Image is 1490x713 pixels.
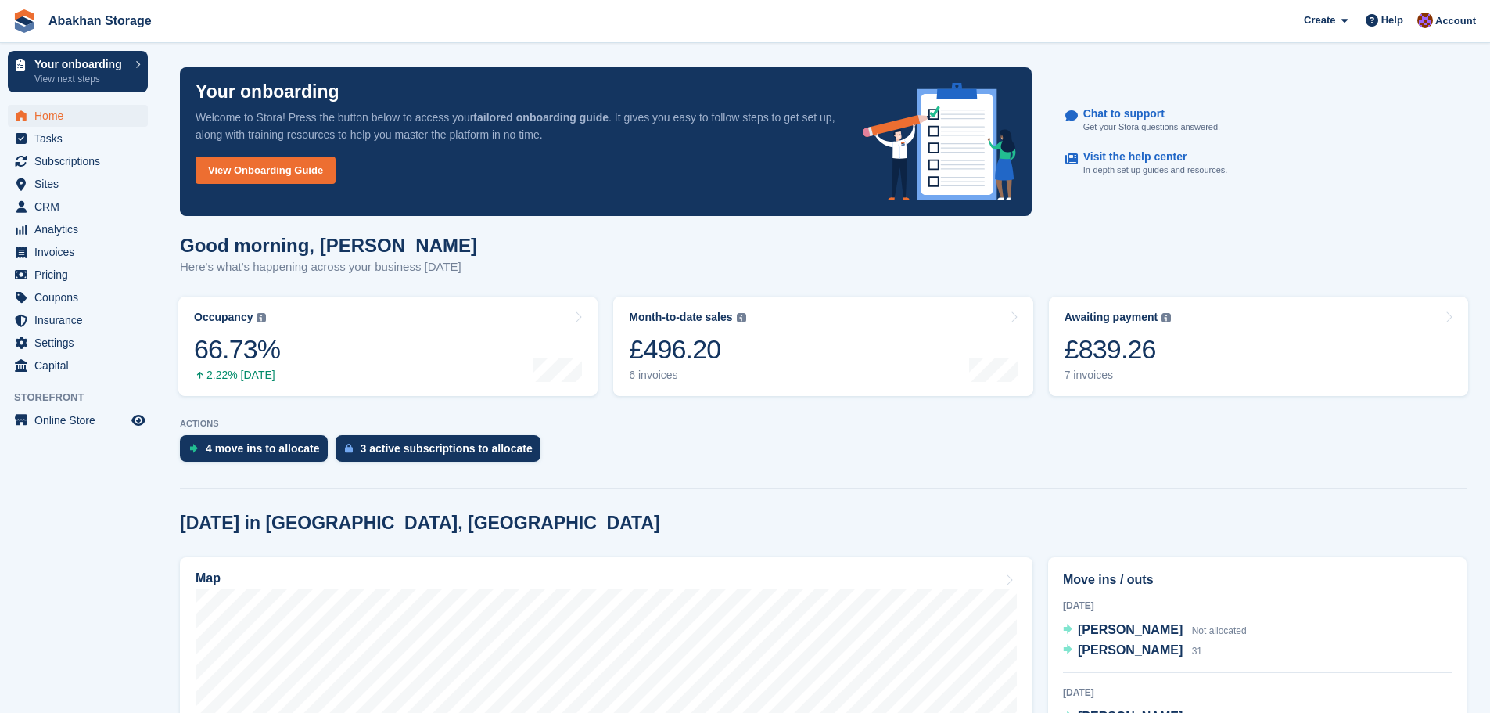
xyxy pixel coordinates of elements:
[1161,313,1171,322] img: icon-info-grey-7440780725fd019a000dd9b08b2336e03edf1995a4989e88bcd33f0948082b44.svg
[14,390,156,405] span: Storefront
[1381,13,1403,28] span: Help
[34,196,128,218] span: CRM
[34,264,128,286] span: Pricing
[8,218,148,240] a: menu
[194,333,280,366] div: 66.73%
[178,297,598,396] a: Occupancy 66.73% 2.22% [DATE]
[196,571,221,585] h2: Map
[180,235,477,256] h1: Good morning, [PERSON_NAME]
[1063,599,1452,613] div: [DATE]
[196,157,336,184] a: View Onboarding Guide
[1083,164,1228,177] p: In-depth set up guides and resources.
[1065,142,1452,185] a: Visit the help center In-depth set up guides and resources.
[34,218,128,240] span: Analytics
[1063,571,1452,589] h2: Move ins / outs
[194,369,280,382] div: 2.22% [DATE]
[8,355,148,376] a: menu
[1078,643,1183,657] span: [PERSON_NAME]
[13,9,36,33] img: stora-icon-8386f47178a22dfd0bd8f6a31ec36ba5ce8667c1dd55bd0f319d3a0aa187defe.svg
[180,419,1467,429] p: ACTIONS
[1304,13,1335,28] span: Create
[34,72,127,86] p: View next steps
[257,313,266,322] img: icon-info-grey-7440780725fd019a000dd9b08b2336e03edf1995a4989e88bcd33f0948082b44.svg
[1063,686,1452,700] div: [DATE]
[1063,621,1247,641] a: [PERSON_NAME] Not allocated
[1083,150,1215,164] p: Visit the help center
[8,173,148,195] a: menu
[1083,107,1208,121] p: Chat to support
[8,128,148,149] a: menu
[1065,99,1452,142] a: Chat to support Get your Stora questions answered.
[863,83,1016,200] img: onboarding-info-6c161a55d2c0e0a8cae90662b2fe09162a5109e8cc188191df67fb4f79e88e88.svg
[42,8,158,34] a: Abakhan Storage
[1063,641,1202,661] a: [PERSON_NAME] 31
[1078,623,1183,636] span: [PERSON_NAME]
[34,105,128,127] span: Home
[8,286,148,308] a: menu
[34,286,128,308] span: Coupons
[629,369,745,382] div: 6 invoices
[8,332,148,354] a: menu
[196,109,838,143] p: Welcome to Stora! Press the button below to access your . It gives you easy to follow steps to ge...
[8,51,148,92] a: Your onboarding View next steps
[8,409,148,431] a: menu
[129,411,148,430] a: Preview store
[8,196,148,218] a: menu
[1192,646,1202,657] span: 31
[189,444,198,453] img: move_ins_to_allocate_icon-fdf77a2bb77ea45bf5b3d319d69a93e2d87916cf1d5bf7949dd705db3b84f3ca.svg
[473,111,609,124] strong: tailored onboarding guide
[206,442,320,455] div: 4 move ins to allocate
[737,313,746,322] img: icon-info-grey-7440780725fd019a000dd9b08b2336e03edf1995a4989e88bcd33f0948082b44.svg
[180,258,477,276] p: Here's what's happening across your business [DATE]
[1049,297,1468,396] a: Awaiting payment £839.26 7 invoices
[34,128,128,149] span: Tasks
[613,297,1032,396] a: Month-to-date sales £496.20 6 invoices
[180,435,336,470] a: 4 move ins to allocate
[1065,311,1158,324] div: Awaiting payment
[196,83,339,101] p: Your onboarding
[34,355,128,376] span: Capital
[8,105,148,127] a: menu
[1065,333,1172,366] div: £839.26
[34,173,128,195] span: Sites
[34,309,128,331] span: Insurance
[1083,121,1220,134] p: Get your Stora questions answered.
[1435,13,1476,29] span: Account
[8,264,148,286] a: menu
[34,150,128,172] span: Subscriptions
[1065,369,1172,382] div: 7 invoices
[34,59,127,70] p: Your onboarding
[629,333,745,366] div: £496.20
[336,435,548,470] a: 3 active subscriptions to allocate
[8,241,148,263] a: menu
[34,409,128,431] span: Online Store
[34,332,128,354] span: Settings
[34,241,128,263] span: Invoices
[8,309,148,331] a: menu
[194,311,253,324] div: Occupancy
[1192,625,1247,636] span: Not allocated
[1417,13,1433,28] img: William Abakhan
[8,150,148,172] a: menu
[629,311,732,324] div: Month-to-date sales
[361,442,533,455] div: 3 active subscriptions to allocate
[180,513,660,534] h2: [DATE] in [GEOGRAPHIC_DATA], [GEOGRAPHIC_DATA]
[345,443,353,453] img: active_subscription_to_allocate_icon-d502201f5373d7db506a760aba3b589e785aa758c864c3986d89f69b8ff3...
